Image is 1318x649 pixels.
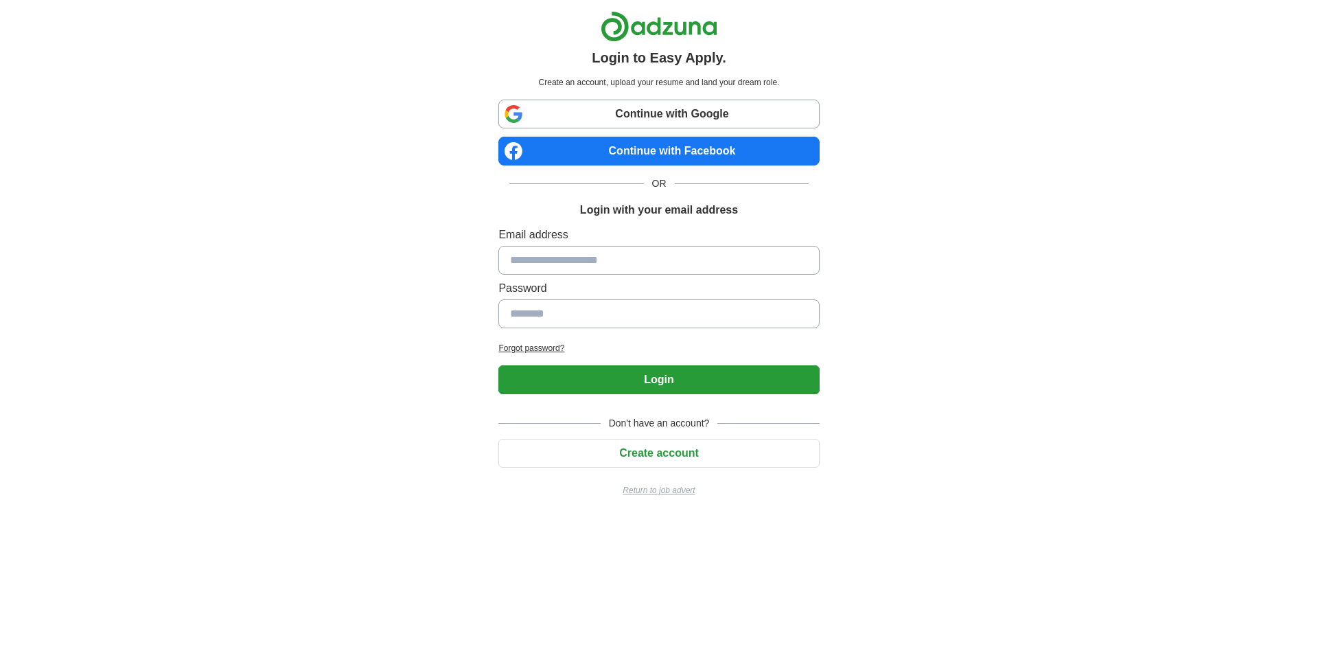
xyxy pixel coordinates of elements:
[498,137,819,166] a: Continue with Facebook
[498,439,819,468] button: Create account
[601,416,718,431] span: Don't have an account?
[498,280,819,297] label: Password
[601,11,717,42] img: Adzuna logo
[498,484,819,497] a: Return to job advert
[501,76,816,89] p: Create an account, upload your resume and land your dream role.
[498,100,819,128] a: Continue with Google
[644,177,675,191] span: OR
[498,447,819,459] a: Create account
[498,365,819,394] button: Login
[592,47,726,68] h1: Login to Easy Apply.
[498,342,819,354] a: Forgot password?
[498,227,819,243] label: Email address
[580,202,738,218] h1: Login with your email address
